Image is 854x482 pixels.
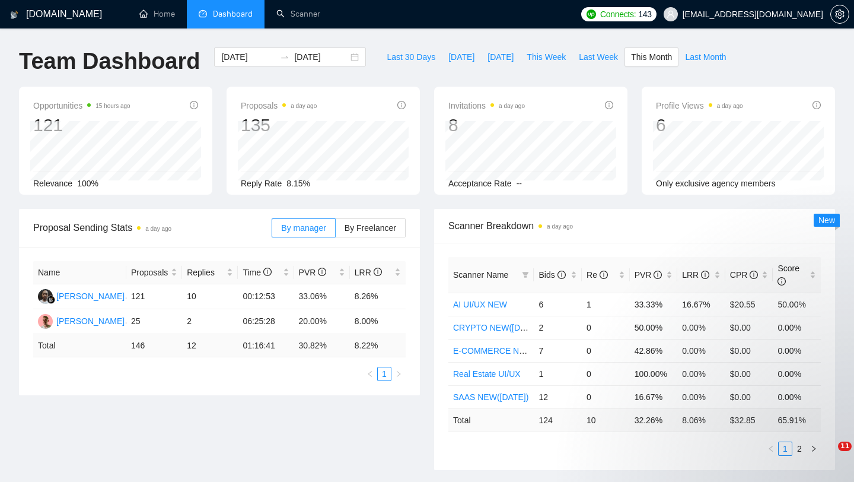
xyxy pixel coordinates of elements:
[582,339,630,362] td: 0
[812,101,821,109] span: info-circle
[33,179,72,188] span: Relevance
[600,271,608,279] span: info-circle
[773,293,821,316] td: 50.00%
[238,334,294,357] td: 01:16:41
[631,50,672,64] span: This Month
[182,309,238,334] td: 2
[677,293,725,316] td: 16.67%
[534,339,582,362] td: 7
[448,408,534,432] td: Total
[182,261,238,284] th: Replies
[448,114,525,137] div: 8
[767,445,775,452] span: left
[345,223,396,233] span: By Freelancer
[47,296,55,304] img: gigradar-bm.png
[793,442,806,455] a: 2
[241,99,317,113] span: Proposals
[547,223,573,230] time: a day ago
[387,50,435,64] span: Last 30 Days
[95,103,130,109] time: 15 hours ago
[238,309,294,334] td: 06:25:28
[33,99,130,113] span: Opportunities
[517,179,522,188] span: --
[126,334,182,357] td: 146
[182,284,238,309] td: 10
[778,442,792,456] li: 1
[10,5,18,24] img: logo
[630,339,678,362] td: 42.86%
[19,47,200,75] h1: Team Dashboard
[527,50,566,64] span: This Week
[453,323,541,332] a: CRYPTO NEW([DATE])
[582,293,630,316] td: 1
[395,370,402,378] span: right
[605,101,613,109] span: info-circle
[630,316,678,339] td: 50.00%
[350,309,406,334] td: 8.00%
[291,103,317,109] time: a day ago
[656,179,776,188] span: Only exclusive agency members
[656,114,743,137] div: 6
[350,334,406,357] td: 8.22 %
[587,9,596,19] img: upwork-logo.png
[810,445,817,452] span: right
[33,334,126,357] td: Total
[624,47,678,66] button: This Month
[56,315,125,328] div: [PERSON_NAME]
[779,442,792,455] a: 1
[582,362,630,385] td: 0
[830,9,849,19] a: setting
[499,103,525,109] time: a day ago
[656,99,743,113] span: Profile Views
[187,266,224,279] span: Replies
[126,284,182,309] td: 121
[678,47,732,66] button: Last Month
[38,316,125,325] a: ST[PERSON_NAME]
[286,179,310,188] span: 8.15%
[190,101,198,109] span: info-circle
[807,442,821,456] li: Next Page
[582,316,630,339] td: 0
[520,266,531,284] span: filter
[534,408,582,432] td: 124
[725,293,773,316] td: $20.55
[294,309,350,334] td: 20.00%
[725,339,773,362] td: $0.00
[131,266,168,279] span: Proposals
[145,226,171,232] time: a day ago
[391,367,406,381] li: Next Page
[453,369,521,379] a: Real Estate UI/UX
[139,9,175,19] a: homeHome
[773,316,821,339] td: 0.00%
[263,268,272,276] span: info-circle
[199,9,207,18] span: dashboard
[453,270,508,280] span: Scanner Name
[448,218,821,233] span: Scanner Breakdown
[299,268,327,277] span: PVR
[677,339,725,362] td: 0.00%
[33,220,272,235] span: Proposal Sending Stats
[831,9,849,19] span: setting
[453,346,564,356] a: E-COMMERCE NEW([DATE])
[773,339,821,362] td: 0.00%
[363,367,377,381] li: Previous Page
[448,99,525,113] span: Invitations
[350,284,406,309] td: 8.26%
[534,293,582,316] td: 6
[182,334,238,357] td: 12
[600,8,636,21] span: Connects:
[294,284,350,309] td: 33.06%
[481,47,520,66] button: [DATE]
[363,367,377,381] button: left
[667,10,675,18] span: user
[582,408,630,432] td: 10
[126,261,182,284] th: Proposals
[717,103,743,109] time: a day ago
[538,270,565,280] span: Bids
[56,290,125,303] div: [PERSON_NAME]
[33,114,130,137] div: 121
[830,5,849,24] button: setting
[579,50,618,64] span: Last Week
[281,223,326,233] span: By manager
[764,442,778,456] button: left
